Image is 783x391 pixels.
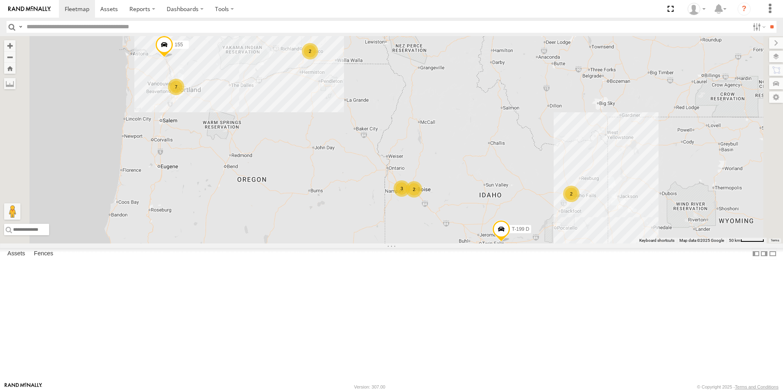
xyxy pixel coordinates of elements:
div: 2 [563,186,579,202]
a: Terms (opens in new tab) [771,239,779,242]
label: Fences [30,248,57,259]
button: Map Scale: 50 km per 54 pixels [726,238,767,243]
label: Search Query [17,21,24,33]
label: Search Filter Options [749,21,767,33]
button: Drag Pegman onto the map to open Street View [4,203,20,220]
button: Zoom out [4,51,16,63]
label: Assets [3,248,29,259]
label: Map Settings [769,91,783,103]
div: 2 [406,181,422,198]
span: 50 km [729,238,740,243]
a: Visit our Website [5,383,42,391]
label: Measure [4,78,16,89]
img: rand-logo.svg [8,6,51,12]
div: © Copyright 2025 - [697,384,778,389]
i: ? [738,2,751,16]
div: Keith Washburn [685,3,708,15]
div: 2 [302,43,318,59]
span: 155 [175,42,183,48]
button: Zoom in [4,40,16,51]
a: Terms and Conditions [735,384,778,389]
button: Keyboard shortcuts [639,238,674,243]
label: Hide Summary Table [769,248,777,260]
span: T-199 D [512,226,530,232]
span: Map data ©2025 Google [679,238,724,243]
div: 3 [394,180,410,197]
div: 7 [168,79,184,95]
label: Dock Summary Table to the Left [752,248,760,260]
div: Version: 307.00 [354,384,385,389]
button: Zoom Home [4,63,16,74]
label: Dock Summary Table to the Right [760,248,768,260]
